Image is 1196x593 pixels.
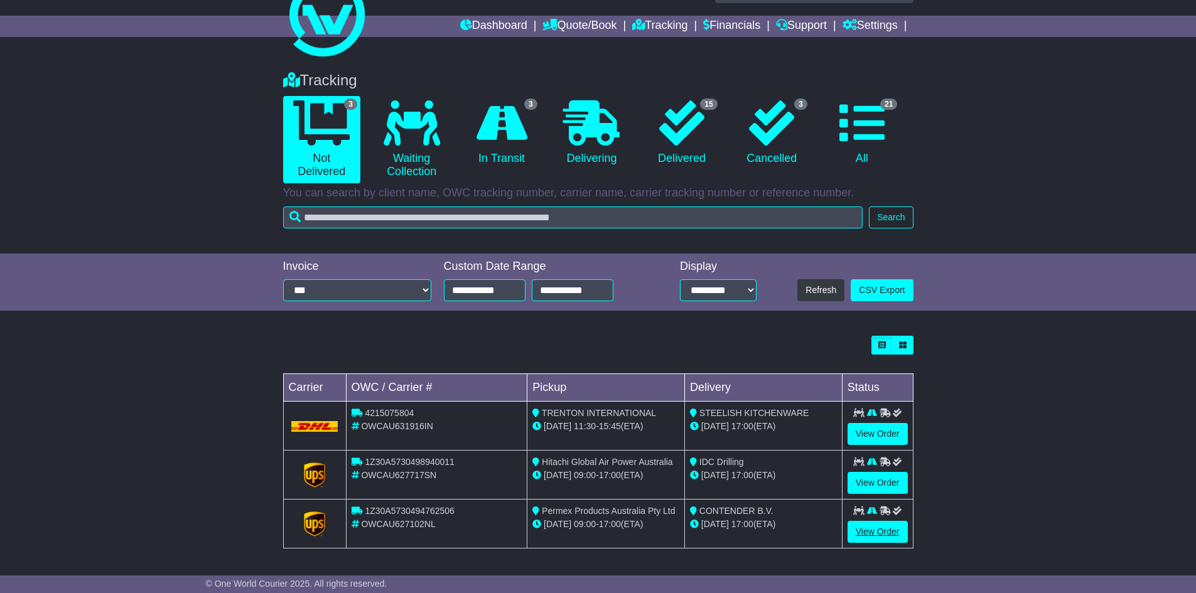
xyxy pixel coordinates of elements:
[361,470,436,480] span: OWCAU627717SN
[843,16,898,37] a: Settings
[283,96,360,183] a: 3 Not Delivered
[848,521,908,543] a: View Order
[544,470,571,480] span: [DATE]
[361,519,435,529] span: OWCAU627102NL
[869,206,913,228] button: Search
[574,421,596,431] span: 11:30
[463,96,540,170] a: 3 In Transit
[701,470,729,480] span: [DATE]
[283,374,346,402] td: Carrier
[544,519,571,529] span: [DATE]
[690,420,837,433] div: (ETA)
[842,374,913,402] td: Status
[599,470,621,480] span: 17:00
[542,408,656,418] span: TRENTON INTERNATIONAL
[731,421,753,431] span: 17:00
[365,457,454,467] span: 1Z30A5730498940011
[703,16,760,37] a: Financials
[346,374,527,402] td: OWC / Carrier #
[690,518,837,531] div: (ETA)
[344,99,357,110] span: 3
[599,519,621,529] span: 17:00
[731,470,753,480] span: 17:00
[542,506,675,516] span: Permex Products Australia Pty Ltd
[444,260,645,274] div: Custom Date Range
[823,96,900,170] a: 21 All
[794,99,807,110] span: 3
[373,96,450,183] a: Waiting Collection
[553,96,630,170] a: Delivering
[632,16,687,37] a: Tracking
[524,99,537,110] span: 3
[277,72,920,90] div: Tracking
[206,579,387,589] span: © One World Courier 2025. All rights reserved.
[542,16,617,37] a: Quote/Book
[684,374,842,402] td: Delivery
[776,16,827,37] a: Support
[304,511,325,537] img: GetCarrierServiceLogo
[643,96,720,170] a: 15 Delivered
[848,423,908,445] a: View Order
[848,472,908,494] a: View Order
[574,519,596,529] span: 09:00
[460,16,527,37] a: Dashboard
[542,457,673,467] span: Hitachi Global Air Power Australia
[599,421,621,431] span: 15:45
[733,96,811,170] a: 3 Cancelled
[574,470,596,480] span: 09:00
[701,519,729,529] span: [DATE]
[699,408,809,418] span: STEELISH KITCHENWARE
[690,469,837,482] div: (ETA)
[291,421,338,431] img: DHL.png
[731,519,753,529] span: 17:00
[283,186,913,200] p: You can search by client name, OWC tracking number, carrier name, carrier tracking number or refe...
[700,99,717,110] span: 15
[699,457,744,467] span: IDC Drilling
[532,420,679,433] div: - (ETA)
[365,506,454,516] span: 1Z30A5730494762506
[532,469,679,482] div: - (ETA)
[680,260,757,274] div: Display
[527,374,685,402] td: Pickup
[701,421,729,431] span: [DATE]
[532,518,679,531] div: - (ETA)
[880,99,897,110] span: 21
[304,462,325,488] img: GetCarrierServiceLogo
[699,506,773,516] span: CONTENDER B.V.
[283,260,431,274] div: Invoice
[544,421,571,431] span: [DATE]
[797,279,844,301] button: Refresh
[365,408,414,418] span: 4215075804
[361,421,433,431] span: OWCAU631916IN
[851,279,913,301] a: CSV Export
